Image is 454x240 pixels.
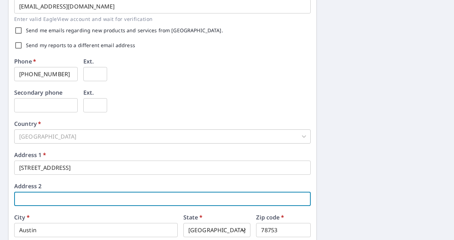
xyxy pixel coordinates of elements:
[14,58,36,64] label: Phone
[14,152,46,158] label: Address 1
[183,214,203,220] label: State
[83,90,94,95] label: Ext.
[14,15,306,23] p: Enter valid EagleView account and wait for verification
[14,214,30,220] label: City
[14,183,41,189] label: Address 2
[14,121,41,127] label: Country
[83,58,94,64] label: Ext.
[26,28,223,33] label: Send me emails regarding new products and services from [GEOGRAPHIC_DATA].
[14,90,62,95] label: Secondary phone
[26,43,135,48] label: Send my reports to a different email address
[183,223,251,237] div: [GEOGRAPHIC_DATA]
[14,129,311,144] div: [GEOGRAPHIC_DATA]
[256,214,284,220] label: Zip code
